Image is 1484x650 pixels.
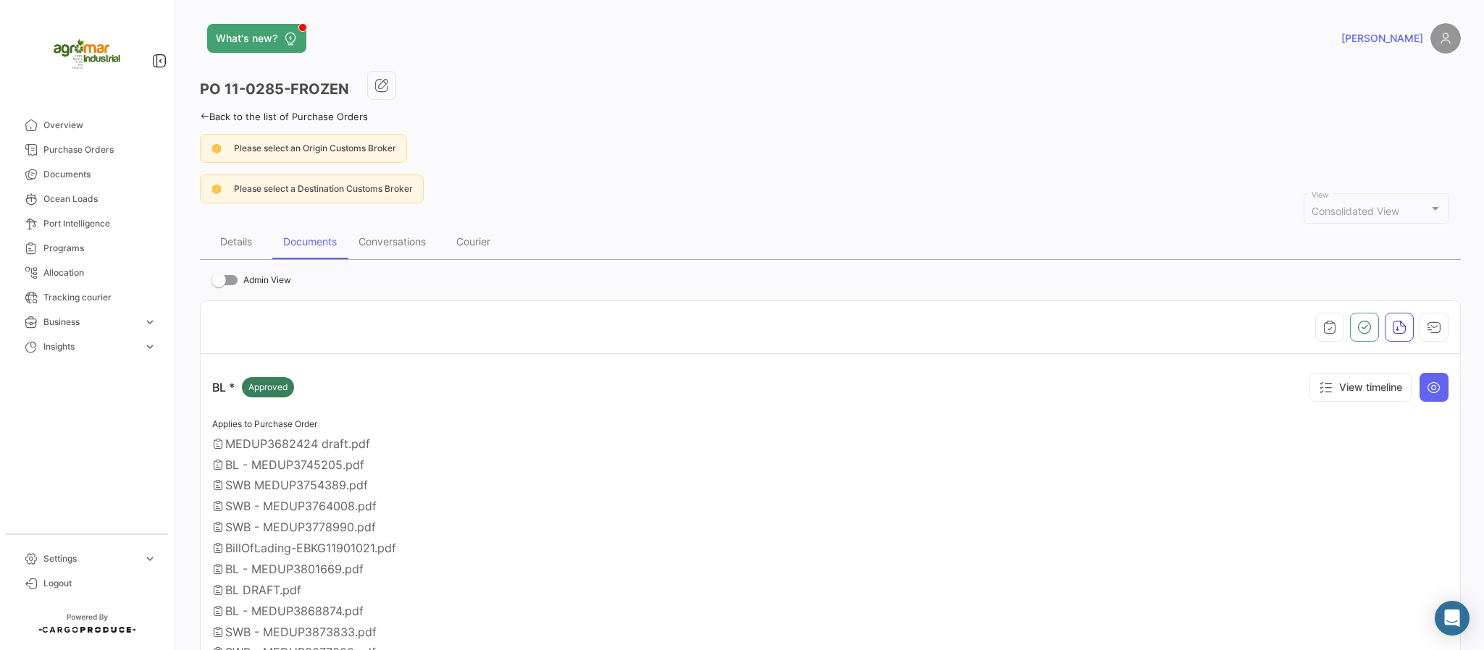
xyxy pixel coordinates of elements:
a: Port Intelligence [12,211,162,236]
span: MEDUP3682424 draft.pdf [225,436,370,451]
span: Tracking courier [43,291,156,304]
div: Abrir Intercom Messenger [1435,601,1470,636]
span: Settings [43,552,138,565]
span: expand_more [143,340,156,353]
span: expand_more [143,552,156,565]
a: Purchase Orders [12,138,162,162]
a: Documents [12,162,162,187]
span: BL DRAFT.pdf [225,583,301,597]
h3: PO 11-0285-FROZEN [200,79,349,99]
span: BillOfLading-EBKG11901021.pdf [225,541,396,555]
a: Back to the list of Purchase Orders [200,111,368,122]
span: Logout [43,577,156,590]
a: Ocean Loads [12,187,162,211]
span: Consolidated View [1312,205,1399,217]
a: Tracking courier [12,285,162,310]
span: Applies to Purchase Order [212,418,317,429]
span: SWB - MEDUP3873833.pdf [225,625,377,639]
div: Documents [283,235,337,248]
span: Documents [43,168,156,181]
span: Please select an Origin Customs Broker [234,143,396,153]
a: Programs [12,236,162,261]
span: Business [43,316,138,329]
span: Please select a Destination Customs Broker [234,183,413,194]
span: Port Intelligence [43,217,156,230]
div: Conversations [359,235,426,248]
a: Allocation [12,261,162,285]
span: SWB - MEDUP3764008.pdf [225,499,377,513]
div: Details [220,235,252,248]
span: Allocation [43,266,156,279]
span: Purchase Orders [43,143,156,156]
span: Programs [43,242,156,255]
span: BL - MEDUP3868874.pdf [225,604,364,618]
span: BL - MEDUP3745205.pdf [225,457,364,472]
span: What's new? [216,31,277,46]
span: Admin View [243,271,291,289]
span: Approved [248,381,288,394]
span: expand_more [143,316,156,329]
button: View timeline [1309,373,1412,402]
button: What's new? [207,24,306,53]
span: BL - MEDUP3801669.pdf [225,562,364,576]
span: Insights [43,340,138,353]
span: Overview [43,119,156,132]
span: SWB MEDUP3754389.pdf [225,478,368,492]
img: placeholder-user.png [1430,23,1461,54]
div: Courier [456,235,490,248]
img: agromar.jpg [51,17,123,90]
span: [PERSON_NAME] [1341,31,1423,46]
span: Ocean Loads [43,193,156,206]
span: SWB - MEDUP3778990.pdf [225,520,376,534]
a: Overview [12,113,162,138]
